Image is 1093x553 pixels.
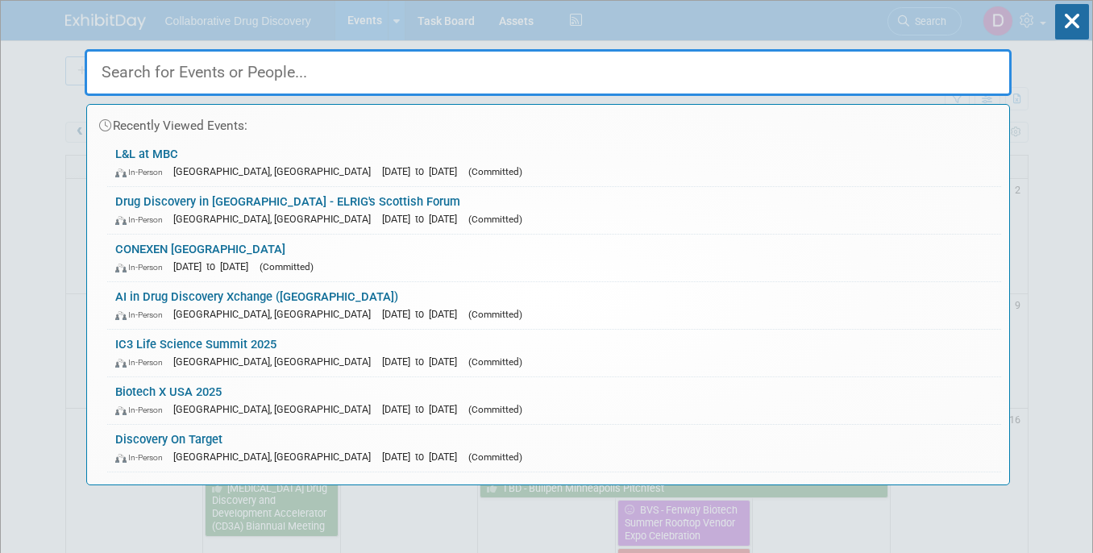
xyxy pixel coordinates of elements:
[468,404,522,415] span: (Committed)
[382,403,465,415] span: [DATE] to [DATE]
[468,214,522,225] span: (Committed)
[173,260,256,272] span: [DATE] to [DATE]
[173,451,379,463] span: [GEOGRAPHIC_DATA], [GEOGRAPHIC_DATA]
[173,403,379,415] span: [GEOGRAPHIC_DATA], [GEOGRAPHIC_DATA]
[107,330,1001,376] a: IC3 Life Science Summit 2025 In-Person [GEOGRAPHIC_DATA], [GEOGRAPHIC_DATA] [DATE] to [DATE] (Com...
[468,309,522,320] span: (Committed)
[107,187,1001,234] a: Drug Discovery in [GEOGRAPHIC_DATA] - ELRIG's Scottish Forum In-Person [GEOGRAPHIC_DATA], [GEOGRA...
[107,235,1001,281] a: CONEXEN [GEOGRAPHIC_DATA] In-Person [DATE] to [DATE] (Committed)
[115,214,170,225] span: In-Person
[173,213,379,225] span: [GEOGRAPHIC_DATA], [GEOGRAPHIC_DATA]
[107,425,1001,472] a: Discovery On Target In-Person [GEOGRAPHIC_DATA], [GEOGRAPHIC_DATA] [DATE] to [DATE] (Committed)
[382,451,465,463] span: [DATE] to [DATE]
[173,308,379,320] span: [GEOGRAPHIC_DATA], [GEOGRAPHIC_DATA]
[173,355,379,368] span: [GEOGRAPHIC_DATA], [GEOGRAPHIC_DATA]
[115,167,170,177] span: In-Person
[115,452,170,463] span: In-Person
[382,213,465,225] span: [DATE] to [DATE]
[468,356,522,368] span: (Committed)
[115,262,170,272] span: In-Person
[382,308,465,320] span: [DATE] to [DATE]
[173,165,379,177] span: [GEOGRAPHIC_DATA], [GEOGRAPHIC_DATA]
[382,355,465,368] span: [DATE] to [DATE]
[115,310,170,320] span: In-Person
[382,165,465,177] span: [DATE] to [DATE]
[107,377,1001,424] a: Biotech X USA 2025 In-Person [GEOGRAPHIC_DATA], [GEOGRAPHIC_DATA] [DATE] to [DATE] (Committed)
[115,405,170,415] span: In-Person
[107,139,1001,186] a: L&L at MBC In-Person [GEOGRAPHIC_DATA], [GEOGRAPHIC_DATA] [DATE] to [DATE] (Committed)
[468,451,522,463] span: (Committed)
[85,49,1012,96] input: Search for Events or People...
[107,282,1001,329] a: AI in Drug Discovery Xchange ([GEOGRAPHIC_DATA]) In-Person [GEOGRAPHIC_DATA], [GEOGRAPHIC_DATA] [...
[468,166,522,177] span: (Committed)
[95,105,1001,139] div: Recently Viewed Events:
[260,261,314,272] span: (Committed)
[115,357,170,368] span: In-Person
